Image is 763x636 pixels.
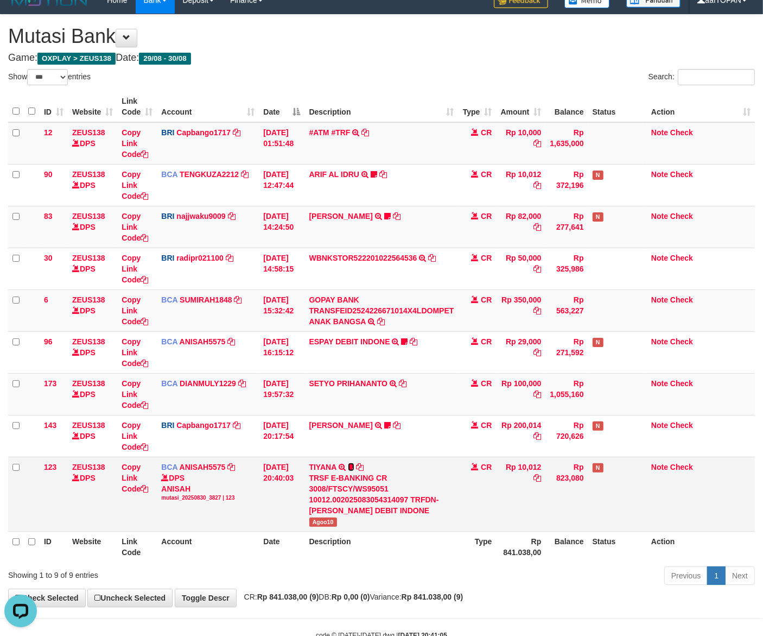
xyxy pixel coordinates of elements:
[545,373,588,415] td: Rp 1,055,160
[393,212,400,221] a: Copy TARI PRATIWI to clipboard
[233,421,240,430] a: Copy Capbango1717 to clipboard
[68,289,117,331] td: DPS
[139,53,191,65] span: 29/08 - 30/08
[122,170,148,200] a: Copy Link Code
[357,463,364,471] a: Copy TIYANA to clipboard
[593,463,603,473] span: Has Note
[399,379,406,388] a: Copy SETYO PRIHANANTO to clipboard
[545,206,588,248] td: Rp 277,641
[72,128,105,137] a: ZEUS138
[259,531,304,562] th: Date
[227,463,235,471] a: Copy ANISAH5575 to clipboard
[161,128,174,137] span: BRI
[238,379,246,388] a: Copy DIANMULY1229 to clipboard
[234,295,241,304] a: Copy SUMIRAH1848 to clipboard
[68,122,117,165] td: DPS
[670,212,693,221] a: Check
[533,348,541,357] a: Copy Rp 29,000 to clipboard
[4,4,37,37] button: Open LiveChat chat widget
[545,331,588,373] td: Rp 271,592
[72,421,105,430] a: ZEUS138
[670,254,693,262] a: Check
[309,463,336,471] a: TIYANA
[309,254,417,262] a: WBNKSTOR522201022564536
[72,463,105,471] a: ZEUS138
[305,91,459,122] th: Description: activate to sort column ascending
[410,337,417,346] a: Copy ESPAY DEBIT INDONE to clipboard
[180,379,236,388] a: DIANMULY1229
[670,379,693,388] a: Check
[545,457,588,531] td: Rp 823,080
[496,457,545,531] td: Rp 10,012
[259,289,304,331] td: [DATE] 15:32:42
[496,415,545,457] td: Rp 200,014
[68,164,117,206] td: DPS
[175,589,237,607] a: Toggle Descr
[670,421,693,430] a: Check
[68,373,117,415] td: DPS
[545,164,588,206] td: Rp 372,196
[8,589,86,607] a: Check Selected
[259,248,304,289] td: [DATE] 14:58:15
[122,337,148,368] a: Copy Link Code
[533,432,541,440] a: Copy Rp 200,014 to clipboard
[257,593,319,601] strong: Rp 841.038,00 (9)
[176,212,225,221] a: najjwaku9009
[588,531,647,562] th: Status
[481,295,492,304] span: CR
[122,295,148,326] a: Copy Link Code
[180,463,226,471] a: ANISAH5575
[176,128,231,137] a: Capbango1717
[259,206,304,248] td: [DATE] 14:24:50
[393,421,400,430] a: Copy ARIEF MUSTIKA to clipboard
[481,254,492,262] span: CR
[481,337,492,346] span: CR
[496,206,545,248] td: Rp 82,000
[496,373,545,415] td: Rp 100,000
[161,212,174,221] span: BRI
[670,295,693,304] a: Check
[44,295,48,304] span: 6
[496,248,545,289] td: Rp 50,000
[176,254,223,262] a: radipr021100
[647,91,755,122] th: Action: activate to sort column ascending
[670,463,693,471] a: Check
[533,223,541,231] a: Copy Rp 82,000 to clipboard
[180,170,239,179] a: TENGKUZA2212
[496,331,545,373] td: Rp 29,000
[588,91,647,122] th: Status
[68,457,117,531] td: DPS
[161,337,177,346] span: BCA
[707,566,726,585] a: 1
[309,421,373,430] a: [PERSON_NAME]
[44,337,53,346] span: 96
[68,531,117,562] th: Website
[593,338,603,347] span: Has Note
[481,463,492,471] span: CR
[44,212,53,221] span: 83
[180,295,232,304] a: SUMIRAH1848
[122,421,148,451] a: Copy Link Code
[226,254,233,262] a: Copy radipr021100 to clipboard
[117,91,157,122] th: Link Code: activate to sort column ascending
[68,331,117,373] td: DPS
[533,306,541,315] a: Copy Rp 350,000 to clipboard
[593,421,603,431] span: Has Note
[157,91,259,122] th: Account: activate to sort column ascending
[44,379,56,388] span: 173
[176,421,231,430] a: Capbango1717
[8,69,91,85] label: Show entries
[545,248,588,289] td: Rp 325,986
[157,531,259,562] th: Account
[725,566,755,585] a: Next
[72,337,105,346] a: ZEUS138
[68,248,117,289] td: DPS
[161,379,177,388] span: BCA
[44,170,53,179] span: 90
[259,415,304,457] td: [DATE] 20:17:54
[259,457,304,531] td: [DATE] 20:40:03
[227,337,235,346] a: Copy ANISAH5575 to clipboard
[533,139,541,148] a: Copy Rp 10,000 to clipboard
[309,295,454,326] a: GOPAY BANK TRANSFEID2524226671014X4LDOMPET ANAK BANGSA
[8,26,755,47] h1: Mutasi Bank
